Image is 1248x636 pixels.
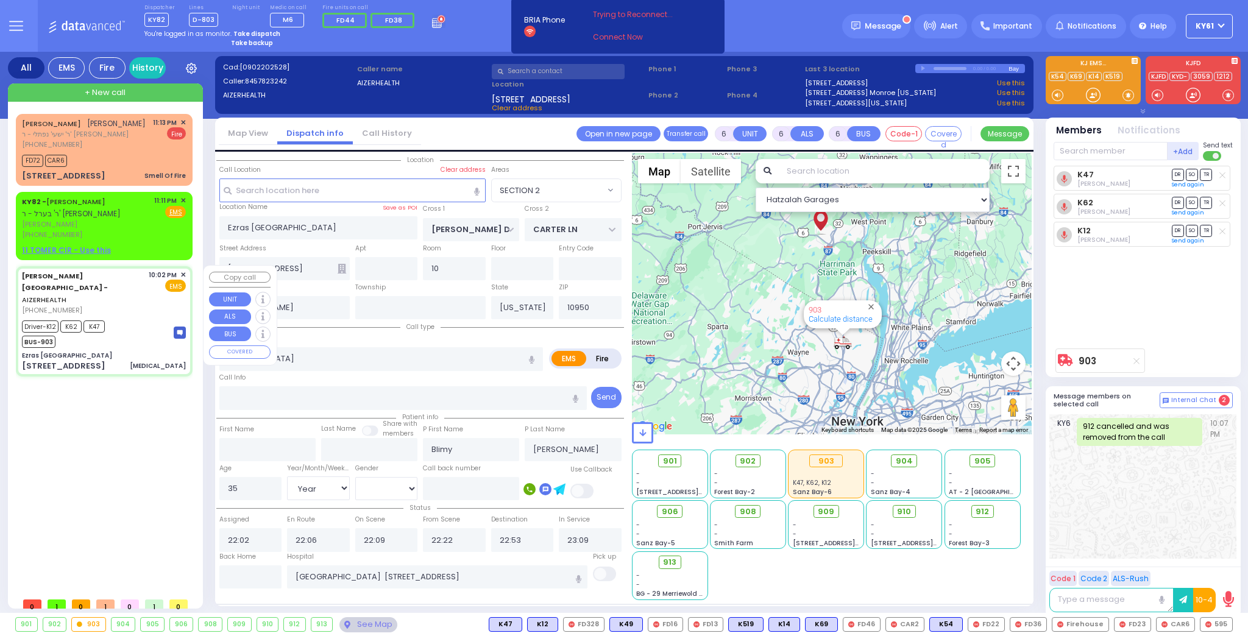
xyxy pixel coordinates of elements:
[714,487,755,496] span: Forest Bay-2
[768,617,800,632] div: K14
[636,520,640,529] span: -
[492,103,542,113] span: Clear address
[663,455,677,467] span: 901
[1146,60,1241,69] label: KJFD
[1186,169,1198,180] span: SO
[22,119,81,129] a: [PERSON_NAME]
[638,159,681,183] button: Show street map
[1200,225,1212,236] span: TR
[338,264,346,274] span: Other building occupants
[287,464,350,473] div: Year/Month/Week/Day
[1049,72,1066,81] a: K54
[949,469,952,478] span: -
[949,529,952,539] span: -
[219,425,254,434] label: First Name
[1077,198,1093,207] a: K62
[1163,398,1169,404] img: comment-alt.png
[89,57,126,79] div: Fire
[848,621,854,627] img: red-radio-icon.svg
[714,539,753,548] span: Smith Farm
[492,64,625,79] input: Search a contact
[1210,418,1230,446] span: 10:07 PM
[1077,226,1091,235] a: K12
[733,126,767,141] button: UNIT
[793,529,796,539] span: -
[569,621,575,627] img: red-radio-icon.svg
[145,599,163,609] span: 1
[219,165,261,175] label: Call Location
[22,140,82,149] span: [PHONE_NUMBER]
[635,419,675,434] img: Google
[525,204,549,214] label: Cross 2
[22,271,108,305] a: AIZERHEALTH
[83,320,105,333] span: K47
[219,178,486,202] input: Search location here
[441,165,486,175] label: Clear address
[400,322,441,331] span: Call type
[239,62,289,72] span: [0902202528]
[489,617,522,632] div: K47
[793,478,831,487] span: K47, K62, K12
[834,335,852,350] div: 903
[805,64,915,74] label: Last 3 location
[793,520,796,529] span: -
[1086,72,1102,81] a: K14
[1068,72,1085,81] a: K69
[22,219,150,230] span: [PERSON_NAME]
[232,4,260,12] label: Night unit
[1193,588,1216,612] button: 10-4
[847,126,881,141] button: BUS
[805,617,838,632] div: BLS
[997,88,1025,98] a: Use this
[22,230,82,239] span: [PHONE_NUMBER]
[805,78,868,88] a: [STREET_ADDRESS]
[728,617,764,632] div: K519
[1079,571,1109,586] button: Code 2
[355,244,366,253] label: Apt
[1103,72,1122,81] a: K519
[1200,197,1212,208] span: TR
[209,345,271,359] button: COVERED
[22,360,105,372] div: [STREET_ADDRESS]
[491,165,509,175] label: Areas
[1077,170,1094,179] a: K47
[23,599,41,609] span: 0
[423,244,441,253] label: Room
[681,159,741,183] button: Show satellite imagery
[871,478,874,487] span: -
[209,327,251,341] button: BUS
[768,617,800,632] div: BLS
[1001,395,1026,420] button: Drag Pegman onto the map to open Street View
[949,539,990,548] span: Forest Bay-3
[1172,225,1184,236] span: DR
[865,20,901,32] span: Message
[154,196,177,205] span: 11:11 PM
[209,292,251,307] button: UNIT
[48,599,66,609] span: 1
[805,88,936,98] a: [STREET_ADDRESS] Monroe [US_STATE]
[663,556,676,568] span: 913
[1186,225,1198,236] span: SO
[167,127,186,140] span: Fire
[277,127,353,139] a: Dispatch info
[727,90,801,101] span: Phone 4
[1168,142,1199,160] button: +Add
[231,38,273,48] strong: Take backup
[897,506,911,518] span: 910
[648,64,723,74] span: Phone 1
[559,283,568,292] label: ZIP
[8,57,44,79] div: All
[223,90,353,101] label: AIZERHEALTH
[1150,21,1167,32] span: Help
[1191,72,1213,81] a: 3059
[1203,150,1222,162] label: Turn off text
[891,621,897,627] img: red-radio-icon.svg
[809,454,843,468] div: 903
[648,617,683,632] div: FD16
[805,617,838,632] div: K69
[976,506,989,518] span: 912
[865,301,877,313] button: Close
[609,617,643,632] div: BLS
[322,4,419,12] label: Fire units on call
[1049,571,1077,586] button: Code 1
